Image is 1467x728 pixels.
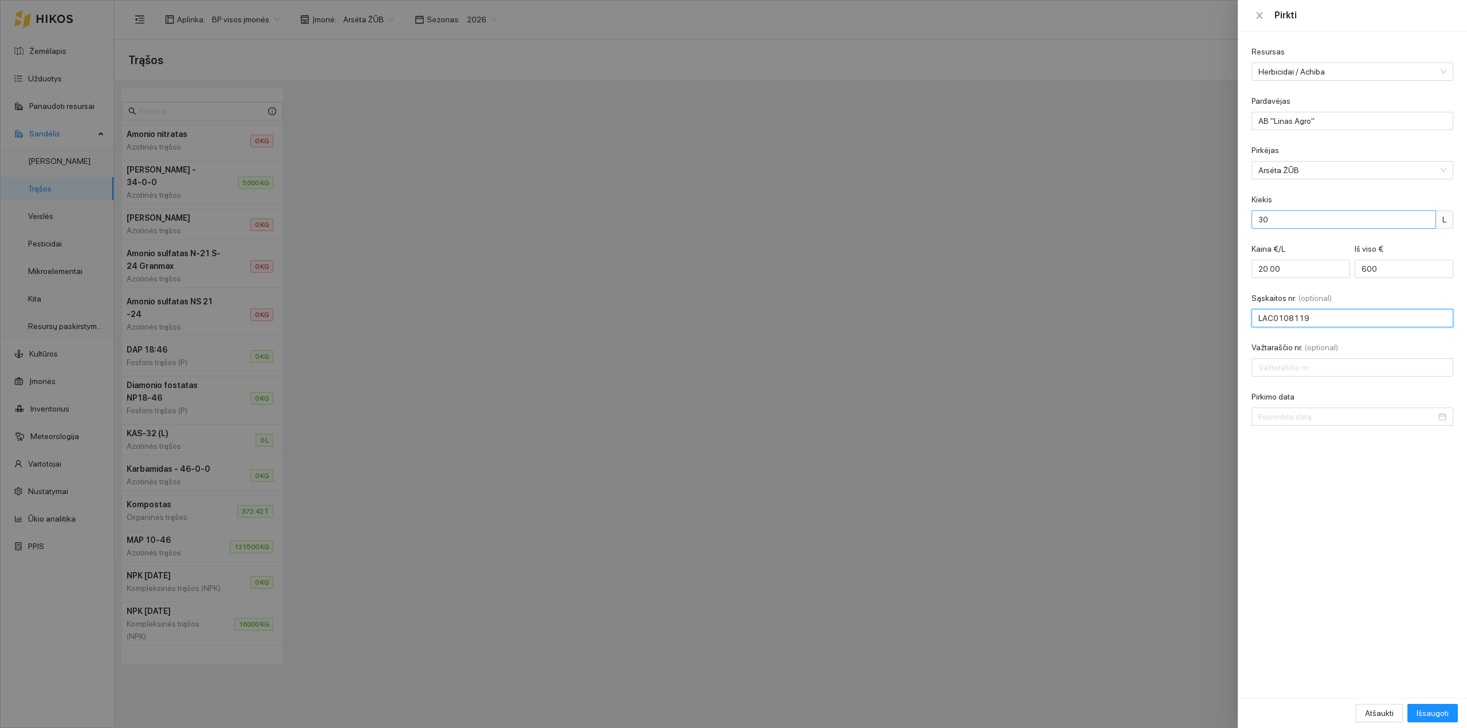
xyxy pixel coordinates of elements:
span: (optional) [1305,342,1338,354]
button: Išsaugoti [1407,704,1458,722]
label: Pirkėjas [1252,144,1279,156]
input: Kaina €/L [1252,260,1350,278]
span: Atšaukti [1365,707,1394,719]
button: Close [1252,10,1268,21]
label: Resursas [1252,46,1285,58]
label: Iš viso € [1355,243,1383,255]
span: Arsėta ŽŪB [1258,162,1430,179]
span: Herbicidai / Achiba [1258,63,1430,80]
input: Pardavėjas [1252,112,1453,130]
input: Važtaraščio nr. [1252,358,1453,377]
label: Kiekis [1252,194,1272,206]
label: Važtaraščio nr. [1252,342,1338,354]
label: Pirkimo data [1252,391,1295,403]
button: Atšaukti [1356,704,1403,722]
label: Pardavėjas [1252,95,1291,107]
input: Pirkimo data [1258,410,1436,423]
input: Iš viso € [1355,260,1453,278]
label: Kaina €/L [1252,243,1285,255]
span: (optional) [1299,292,1332,304]
div: Pirkti [1274,9,1453,22]
label: Sąskaitos nr. [1252,292,1332,304]
input: Kiekis [1252,210,1436,229]
span: close [1255,11,1264,20]
span: Išsaugoti [1417,707,1449,719]
span: L [1436,210,1453,229]
input: Sąskaitos nr. [1252,309,1453,327]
